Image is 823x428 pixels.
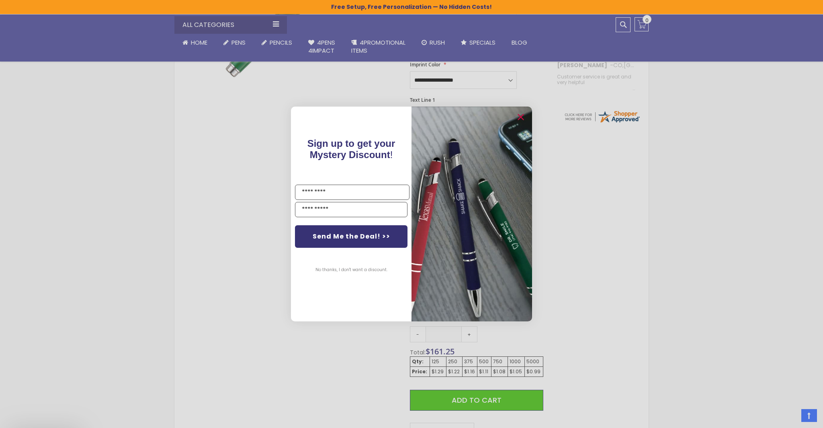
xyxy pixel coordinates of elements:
[514,111,527,123] button: Close dialog
[307,138,395,160] span: Sign up to get your Mystery Discount
[307,138,395,160] span: !
[311,260,391,280] button: No thanks, I don't want a discount.
[411,107,532,321] img: pop-up-image
[295,225,407,248] button: Send Me the Deal! >>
